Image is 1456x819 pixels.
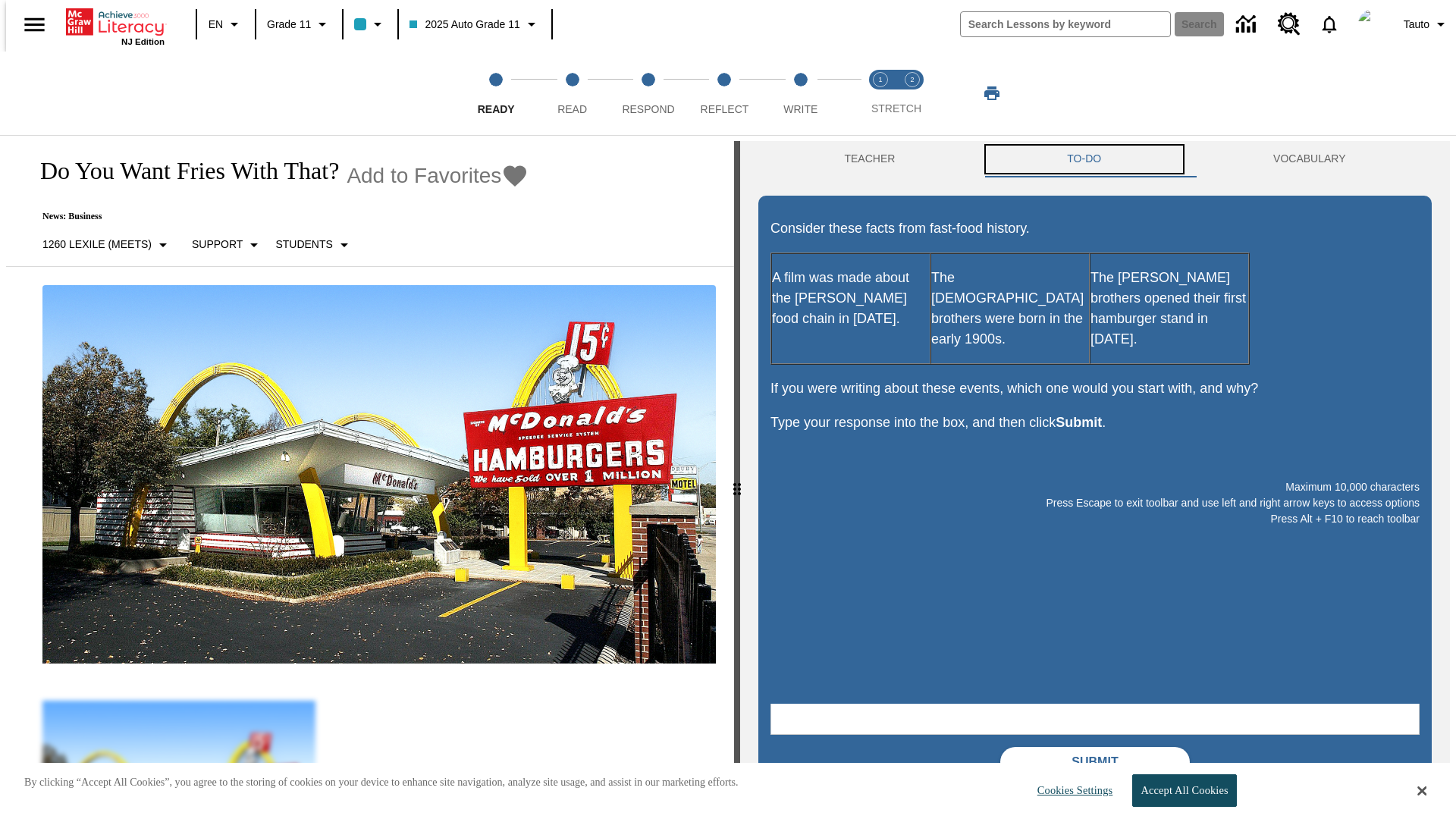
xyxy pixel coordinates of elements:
[878,76,882,83] text: 1
[36,231,178,259] button: Select Lexile, 1260 Lexile (Meets)
[1090,268,1248,350] p: The [PERSON_NAME] brothers opened their first hamburger stand in [DATE].
[403,11,546,38] button: Class: 2025 Auto Grade 11, Select your class
[783,103,817,115] span: Write
[1024,775,1119,806] button: Cookies Settings
[961,12,1170,36] input: search field
[1358,9,1389,39] img: Avatar
[6,12,221,26] body: Maximum 10,000 characters Press Escape to exit toolbar and use left and right arrow keys to acces...
[968,80,1016,107] button: Print
[42,285,716,664] img: One of the first McDonald's stores, with the iconic red sign and golden arches.
[24,775,739,790] p: By clicking “Accept All Cookies”, you agree to the storing of cookies on your device to enhance s...
[758,141,981,177] button: Teacher
[770,511,1420,527] p: Press Alt + F10 to reach toolbar
[770,495,1420,511] p: Press Escape to exit toolbar and use left and right arrow keys to access options
[770,413,1420,433] p: Type your response into the box, and then click .
[622,103,674,115] span: Respond
[757,52,845,135] button: Write step 5 of 5
[409,17,519,33] span: 2025 Auto Grade 11
[478,103,515,115] span: Ready
[42,237,152,253] p: 1260 Lexile (Meets)
[858,52,902,135] button: Stretch Read step 1 of 2
[12,2,57,47] button: Open side menu
[1398,11,1456,38] button: Profile/Settings
[6,141,734,811] div: reading
[701,103,749,115] span: Reflect
[1227,4,1269,45] a: Data Center
[452,52,540,135] button: Ready step 1 of 5
[557,103,587,115] span: Read
[770,479,1420,495] p: Maximum 10,000 characters
[770,378,1420,399] p: If you were writing about these events, which one would you start with, and why?
[347,162,529,189] button: Add to Favorites - Do You Want Fries With That?
[1310,5,1349,44] a: Notifications
[192,237,243,253] p: Support
[348,11,393,38] button: Class color is light blue. Change class color
[267,17,311,33] span: Grade 11
[1349,5,1398,44] button: Select a new avatar
[121,37,165,46] span: NJ Edition
[261,11,337,38] button: Grade: Grade 11, Select a grade
[186,231,269,259] button: Scaffolds, Support
[1132,774,1236,807] button: Accept All Cookies
[1188,141,1432,177] button: VOCABULARY
[275,237,332,253] p: Students
[1000,747,1190,777] button: Submit
[209,17,223,33] span: EN
[680,52,768,135] button: Reflect step 4 of 5
[910,76,914,83] text: 2
[770,218,1420,239] p: Consider these facts from fast-food history.
[772,268,930,329] p: A film was made about the [PERSON_NAME] food chain in [DATE].
[871,102,921,115] span: STRETCH
[269,231,359,259] button: Select Student
[66,5,165,46] div: Home
[890,52,934,135] button: Stretch Respond step 2 of 2
[1056,415,1102,430] strong: Submit
[528,52,616,135] button: Read step 2 of 5
[734,141,740,819] div: Press Enter or Spacebar and then press right and left arrow keys to move the slider
[931,268,1089,350] p: The [DEMOGRAPHIC_DATA] brothers were born in the early 1900s.
[604,52,692,135] button: Respond step 3 of 5
[1404,17,1429,33] span: Tauto
[1417,784,1426,798] button: Close
[981,141,1188,177] button: TO-DO
[202,11,250,38] button: Language: EN, Select a language
[1269,4,1310,45] a: Resource Center, Will open in new tab
[24,157,339,185] h1: Do You Want Fries With That?
[347,164,501,188] span: Add to Favorites
[740,141,1450,819] div: activity
[758,141,1432,177] div: Instructional Panel Tabs
[24,211,529,222] p: News: Business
